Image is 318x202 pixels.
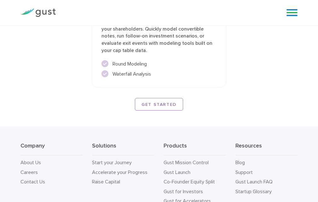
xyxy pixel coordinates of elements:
[92,159,132,165] a: Start your Journey
[235,188,272,194] a: Startup Glossary
[20,169,38,175] a: Careers
[235,159,245,165] a: Blog
[101,11,216,54] p: Evaluate the impact of future fundraising events or acquisitions and what they’ll mean for you an...
[164,142,226,155] h3: Products
[92,169,147,175] a: Accelerate your Progress
[20,142,83,155] h3: Company
[20,159,41,165] a: About Us
[101,60,216,68] li: Round Modeling
[235,179,273,185] a: Gust Launch FAQ
[164,179,215,185] a: Co-Founder Equity Split
[235,169,253,175] a: Support
[235,142,298,155] h3: Resources
[164,159,209,165] a: Gust Mission Control
[20,9,56,17] img: Gust Logo
[101,70,216,78] li: Waterfall Analysis
[92,179,120,185] a: Raise Capital
[164,169,190,175] a: Gust Launch
[20,179,45,185] a: Contact Us
[164,188,203,194] a: Gust for Investors
[135,98,183,111] a: GET STARTED
[92,142,154,155] h3: Solutions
